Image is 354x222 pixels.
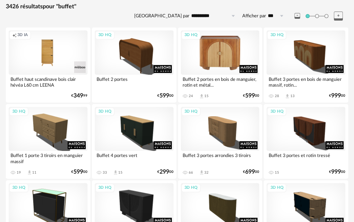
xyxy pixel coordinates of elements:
[95,75,174,89] div: Buffet 2 portes
[189,94,193,98] div: 24
[43,4,76,9] span: pour "buffet"
[274,170,279,175] div: 15
[245,170,255,174] span: 699
[189,170,193,175] div: 66
[331,170,341,174] span: 999
[17,170,21,175] div: 19
[6,27,90,102] a: Creation icon 3D IA Buffet haut scandinave bois clair hévéa L60 cm LEENA €34999
[266,75,345,89] div: Buffet 3 portes en bois de manguier massif, rotin...
[204,94,209,98] div: 15
[159,170,169,174] span: 299
[267,183,286,192] div: 3D HQ
[118,170,123,175] div: 15
[71,93,88,98] div: € 99
[290,94,294,98] div: 13
[95,151,174,165] div: Buffet 4 portes vert
[329,93,345,98] div: € 00
[32,170,37,175] div: 11
[17,32,28,38] span: 3D IA
[264,104,348,179] a: 3D HQ Buffet 3 portes et rotin tressé 15 €99900
[242,13,266,19] label: Afficher par
[199,93,204,99] span: Download icon
[178,104,263,179] a: 3D HQ Buffet 3 portes arrondies 3 tiroirs 66 Download icon 32 €69900
[181,75,260,89] div: Buffet 2 portes en bois de manguier, rotin et métal...
[181,183,201,192] div: 3D HQ
[92,104,176,179] a: 3D HQ Buffet 4 portes vert 33 Download icon 15 €29900
[12,32,17,38] span: Creation icon
[6,104,90,179] a: 3D HQ Buffet 1 porte 3 tiroirs en manguier massif 19 Download icon 11 €59900
[243,170,259,174] div: € 00
[285,93,290,99] span: Download icon
[264,27,348,102] a: 3D HQ Buffet 3 portes en bois de manguier massif, rotin... 28 Download icon 13 €99900
[245,93,255,98] span: 599
[95,107,115,116] div: 3D HQ
[95,183,115,192] div: 3D HQ
[199,170,204,175] span: Download icon
[92,27,176,102] a: 3D HQ Buffet 2 portes €59900
[157,93,174,98] div: € 00
[134,13,189,19] label: [GEOGRAPHIC_DATA] par
[157,170,174,174] div: € 00
[159,93,169,98] span: 599
[9,107,29,116] div: 3D HQ
[27,170,32,175] span: Download icon
[71,170,88,174] div: € 00
[73,170,83,174] span: 599
[9,75,88,89] div: Buffet haut scandinave bois clair hévéa L60 cm LEENA
[267,31,286,40] div: 3D HQ
[73,93,83,98] span: 349
[95,31,115,40] div: 3D HQ
[204,170,209,175] div: 32
[331,93,341,98] span: 999
[181,151,260,165] div: Buffet 3 portes arrondies 3 tiroirs
[243,93,259,98] div: € 00
[181,107,201,116] div: 3D HQ
[181,31,201,40] div: 3D HQ
[9,183,29,192] div: 3D HQ
[178,27,263,102] a: 3D HQ Buffet 2 portes en bois de manguier, rotin et métal... 24 Download icon 15 €59900
[266,151,345,165] div: Buffet 3 portes et rotin tressé
[6,3,348,10] div: 3426 résultats
[113,170,118,175] span: Download icon
[9,151,88,165] div: Buffet 1 porte 3 tiroirs en manguier massif
[329,170,345,174] div: € 00
[274,94,279,98] div: 28
[267,107,286,116] div: 3D HQ
[103,170,107,175] div: 33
